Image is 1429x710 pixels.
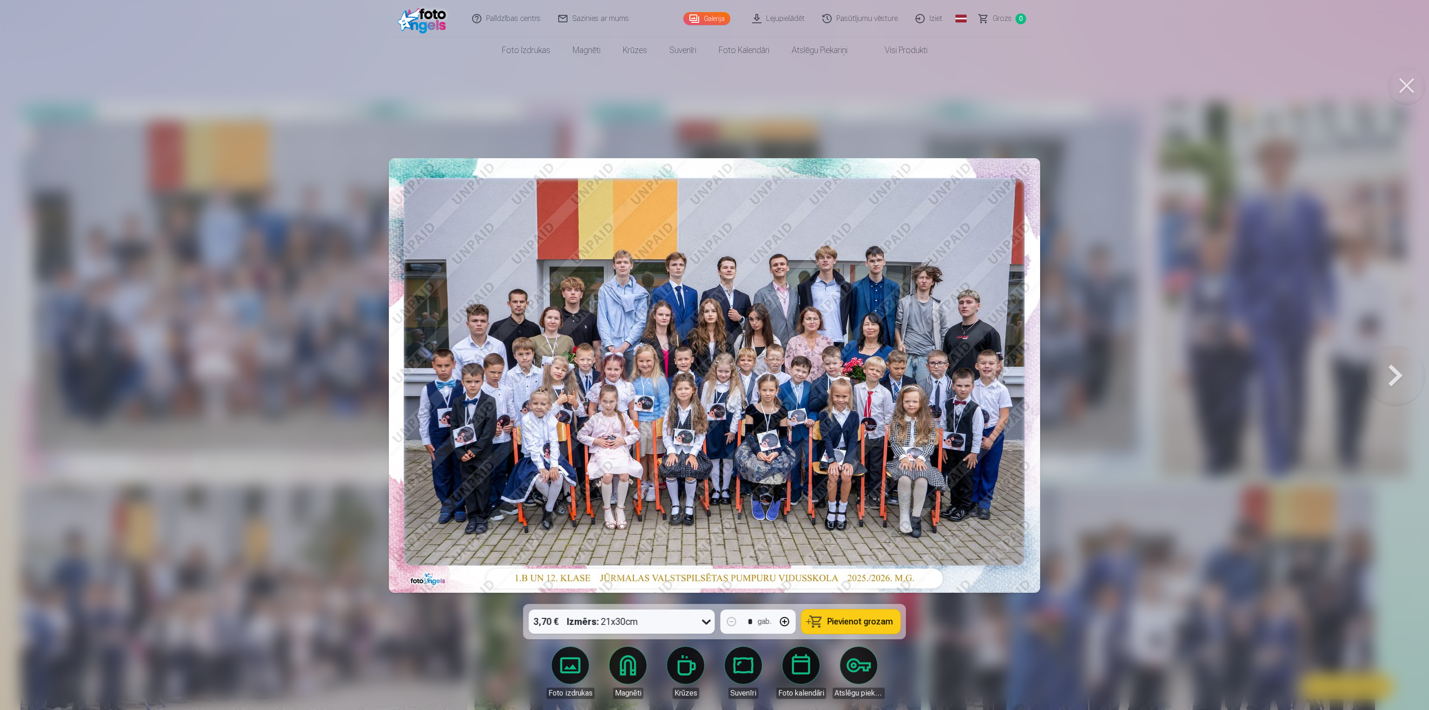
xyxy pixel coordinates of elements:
[859,37,939,63] a: Visi produkti
[660,647,712,699] a: Krūzes
[613,688,643,699] div: Magnēti
[683,12,730,25] a: Galerija
[602,647,654,699] a: Magnēti
[612,37,658,63] a: Krūzes
[561,37,612,63] a: Magnēti
[673,688,699,699] div: Krūzes
[717,647,769,699] a: Suvenīri
[491,37,561,63] a: Foto izdrukas
[397,4,451,33] img: /fa3
[781,37,859,63] a: Atslēgu piekariņi
[1015,13,1026,24] span: 0
[567,615,599,628] strong: Izmērs :
[828,617,893,626] span: Pievienot grozam
[801,610,901,634] button: Pievienot grozam
[993,13,1012,24] span: Grozs
[776,688,826,699] div: Foto kalendāri
[833,688,885,699] div: Atslēgu piekariņi
[547,688,594,699] div: Foto izdrukas
[775,647,827,699] a: Foto kalendāri
[728,688,758,699] div: Suvenīri
[833,647,885,699] a: Atslēgu piekariņi
[658,37,708,63] a: Suvenīri
[708,37,781,63] a: Foto kalendāri
[529,610,563,634] div: 3,70 €
[567,610,638,634] div: 21x30cm
[544,647,596,699] a: Foto izdrukas
[758,616,772,627] div: gab.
